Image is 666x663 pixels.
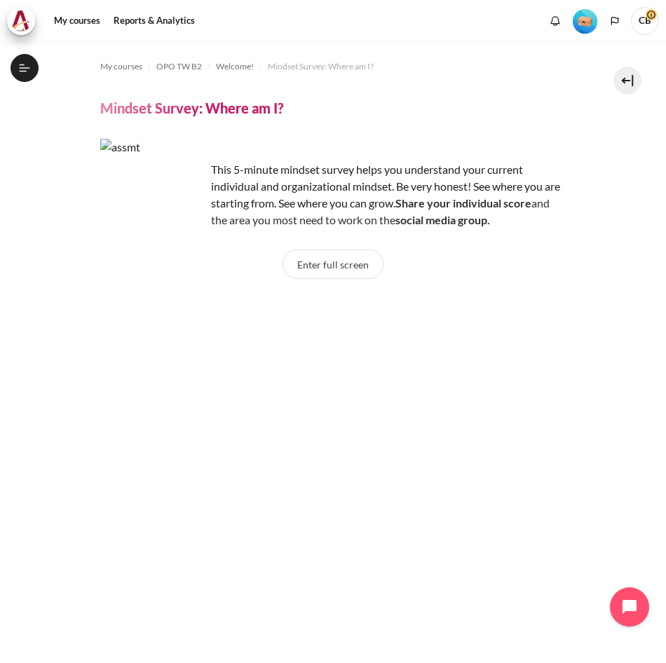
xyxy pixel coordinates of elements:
span: Welcome! [216,60,254,73]
p: This 5-minute mindset survey helps you understand your current individual and organizational mind... [100,161,566,228]
button: Languages [604,11,625,32]
div: Level #1 [573,8,597,34]
img: Level #1 [573,9,597,34]
nav: Navigation bar [100,55,566,78]
button: Enter full screen [283,250,383,279]
a: Reports & Analytics [109,7,200,35]
span: OPO TW B2 [156,60,202,73]
a: Level #1 [567,8,603,34]
strong: Share your individual score [395,196,531,210]
img: Architeck [11,11,31,32]
a: Mindset Survey: Where am I? [268,58,374,75]
span: My courses [100,60,142,73]
span: Mindset Survey: Where am I? [268,60,374,73]
h4: Mindset Survey: Where am I? [100,99,283,117]
a: My courses [49,7,105,35]
strong: social media group. [395,213,490,226]
div: Show notification window with no new notifications [545,11,566,32]
span: n the [371,213,490,226]
a: OPO TW B2 [156,58,202,75]
a: My courses [100,58,142,75]
a: Architeck Architeck [7,7,42,35]
img: assmt [100,139,205,244]
span: CB [631,7,659,35]
a: Welcome! [216,58,254,75]
a: User menu [631,7,659,35]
